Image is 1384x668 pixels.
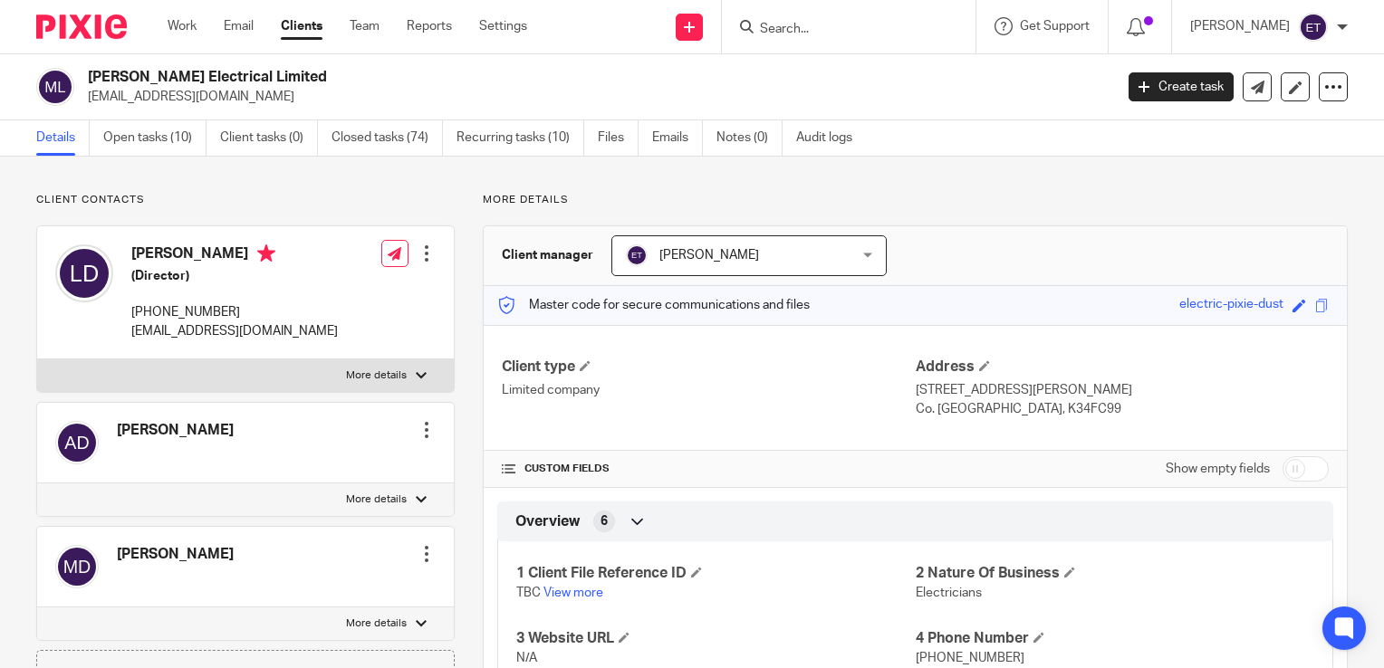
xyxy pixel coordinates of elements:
[168,17,197,35] a: Work
[716,120,783,156] a: Notes (0)
[516,587,541,599] span: TBC
[346,616,407,631] p: More details
[515,512,580,531] span: Overview
[55,545,99,588] img: svg%3E
[457,120,584,156] a: Recurring tasks (10)
[1020,20,1090,33] span: Get Support
[516,652,537,664] span: N/A
[131,303,338,321] p: [PHONE_NUMBER]
[502,381,915,399] p: Limited company
[281,17,322,35] a: Clients
[483,193,1348,207] p: More details
[502,462,915,476] h4: CUSTOM FIELDS
[497,296,810,314] p: Master code for secure communications and files
[332,120,443,156] a: Closed tasks (74)
[1179,295,1283,316] div: electric-pixie-dust
[103,120,207,156] a: Open tasks (10)
[516,629,915,648] h4: 3 Website URL
[36,68,74,106] img: svg%3E
[659,249,759,262] span: [PERSON_NAME]
[916,400,1329,418] p: Co. [GEOGRAPHIC_DATA], K34FC99
[55,244,113,302] img: svg%3E
[601,512,608,530] span: 6
[257,244,275,262] i: Primary
[502,246,593,264] h3: Client manager
[117,421,234,440] h4: [PERSON_NAME]
[131,244,338,267] h4: [PERSON_NAME]
[652,120,703,156] a: Emails
[916,358,1329,377] h4: Address
[220,120,318,156] a: Client tasks (0)
[36,120,90,156] a: Details
[916,629,1314,648] h4: 4 Phone Number
[88,88,1101,106] p: [EMAIL_ADDRESS][DOMAIN_NAME]
[758,22,921,38] input: Search
[117,545,234,564] h4: [PERSON_NAME]
[626,244,648,266] img: svg%3E
[36,193,455,207] p: Client contacts
[1190,17,1290,35] p: [PERSON_NAME]
[36,14,127,39] img: Pixie
[407,17,452,35] a: Reports
[224,17,254,35] a: Email
[55,421,99,464] img: svg%3E
[1129,72,1234,101] a: Create task
[1166,460,1270,478] label: Show empty fields
[502,358,915,377] h4: Client type
[1299,13,1328,42] img: svg%3E
[516,564,915,583] h4: 1 Client File Reference ID
[350,17,380,35] a: Team
[88,68,899,87] h2: [PERSON_NAME] Electrical Limited
[346,492,407,507] p: More details
[916,381,1329,399] p: [STREET_ADDRESS][PERSON_NAME]
[916,564,1314,583] h4: 2 Nature Of Business
[479,17,527,35] a: Settings
[543,587,603,599] a: View more
[598,120,639,156] a: Files
[916,587,982,599] span: Electricians
[916,652,1024,664] span: [PHONE_NUMBER]
[131,267,338,285] h5: (Director)
[796,120,866,156] a: Audit logs
[131,322,338,340] p: [EMAIL_ADDRESS][DOMAIN_NAME]
[346,368,407,383] p: More details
